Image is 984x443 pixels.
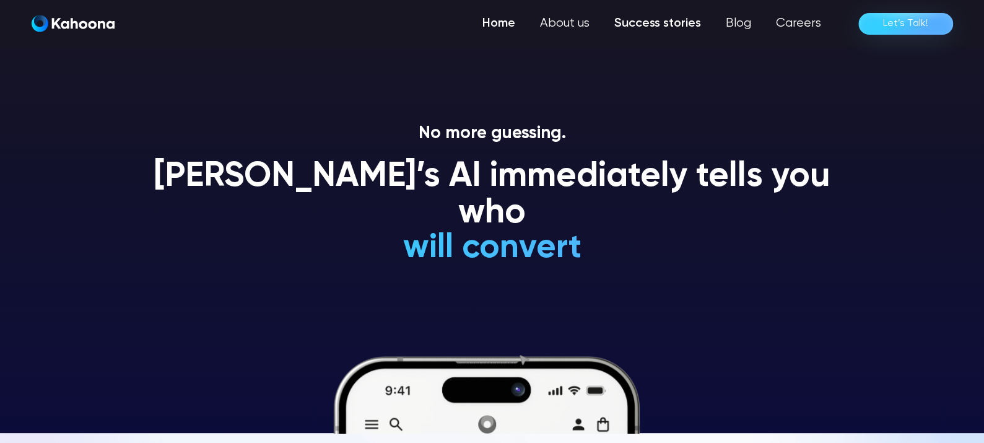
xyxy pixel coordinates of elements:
[310,230,674,266] h1: will convert
[883,14,928,33] div: Let’s Talk!
[858,13,953,35] a: Let’s Talk!
[764,11,834,36] a: Careers
[713,11,764,36] a: Blog
[32,15,115,32] img: Kahoona logo white
[470,11,528,36] a: Home
[139,159,845,232] h1: [PERSON_NAME]’s AI immediately tells you who
[602,11,713,36] a: Success stories
[139,123,845,144] p: No more guessing.
[32,15,115,33] a: home
[528,11,602,36] a: About us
